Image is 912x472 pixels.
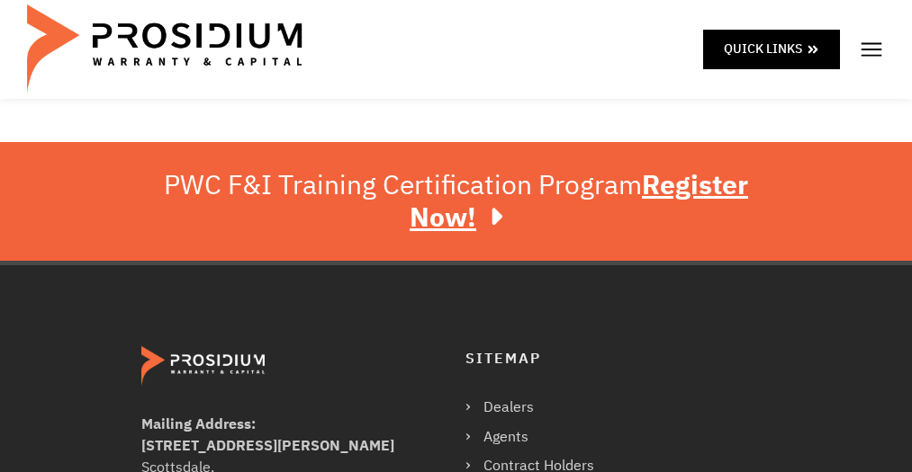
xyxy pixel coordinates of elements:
[465,395,612,421] a: Dealers
[465,346,771,372] h4: Sitemap
[132,169,781,234] div: PWC F&I Training Certification Program
[724,38,802,60] span: Quick Links
[465,424,612,450] a: Agents
[141,414,256,435] b: Mailing Address:
[703,30,840,68] a: Quick Links
[410,165,748,237] u: Register Now!
[141,435,394,457] b: [STREET_ADDRESS][PERSON_NAME]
